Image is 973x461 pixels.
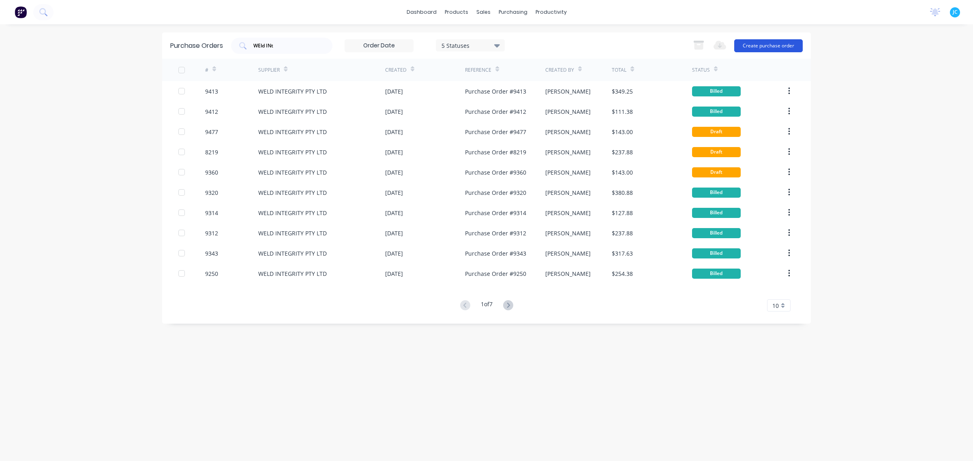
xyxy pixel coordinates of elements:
[692,66,710,74] div: Status
[612,66,626,74] div: Total
[15,6,27,18] img: Factory
[258,249,327,258] div: WELD INTEGRITY PTY LTD
[170,41,223,51] div: Purchase Orders
[545,229,591,237] div: [PERSON_NAME]
[205,209,218,217] div: 9314
[205,66,208,74] div: #
[545,148,591,156] div: [PERSON_NAME]
[465,107,526,116] div: Purchase Order #9412
[253,42,320,50] input: Search purchase orders...
[385,209,403,217] div: [DATE]
[403,6,441,18] a: dashboard
[692,147,741,157] div: Draft
[772,301,779,310] span: 10
[258,269,327,278] div: WELD INTEGRITY PTY LTD
[953,9,958,16] span: JC
[258,188,327,197] div: WELD INTEGRITY PTY LTD
[205,148,218,156] div: 8219
[612,188,633,197] div: $380.88
[692,248,741,258] div: Billed
[258,229,327,237] div: WELD INTEGRITY PTY LTD
[612,249,633,258] div: $317.63
[465,87,526,96] div: Purchase Order #9413
[258,128,327,136] div: WELD INTEGRITY PTY LTD
[692,107,741,117] div: Billed
[612,168,633,177] div: $143.00
[495,6,532,18] div: purchasing
[205,229,218,237] div: 9312
[205,168,218,177] div: 9360
[205,249,218,258] div: 9343
[692,86,741,96] div: Billed
[385,168,403,177] div: [DATE]
[612,128,633,136] div: $143.00
[612,148,633,156] div: $237.88
[612,87,633,96] div: $349.25
[205,269,218,278] div: 9250
[692,167,741,177] div: Draft
[385,188,403,197] div: [DATE]
[258,66,280,74] div: Supplier
[205,188,218,197] div: 9320
[692,127,741,137] div: Draft
[545,188,591,197] div: [PERSON_NAME]
[258,148,327,156] div: WELD INTEGRITY PTY LTD
[545,107,591,116] div: [PERSON_NAME]
[612,107,633,116] div: $111.38
[385,249,403,258] div: [DATE]
[385,148,403,156] div: [DATE]
[545,269,591,278] div: [PERSON_NAME]
[545,168,591,177] div: [PERSON_NAME]
[481,300,493,312] div: 1 of 7
[385,229,403,237] div: [DATE]
[465,66,491,74] div: Reference
[385,66,407,74] div: Created
[692,208,741,218] div: Billed
[612,269,633,278] div: $254.38
[465,249,526,258] div: Purchase Order #9343
[545,128,591,136] div: [PERSON_NAME]
[441,6,472,18] div: products
[612,209,633,217] div: $127.88
[692,228,741,238] div: Billed
[345,40,413,52] input: Order Date
[532,6,571,18] div: productivity
[205,87,218,96] div: 9413
[545,87,591,96] div: [PERSON_NAME]
[692,188,741,198] div: Billed
[205,128,218,136] div: 9477
[385,269,403,278] div: [DATE]
[258,209,327,217] div: WELD INTEGRITY PTY LTD
[545,209,591,217] div: [PERSON_NAME]
[465,128,526,136] div: Purchase Order #9477
[385,107,403,116] div: [DATE]
[441,41,499,49] div: 5 Statuses
[465,188,526,197] div: Purchase Order #9320
[465,168,526,177] div: Purchase Order #9360
[385,128,403,136] div: [DATE]
[258,107,327,116] div: WELD INTEGRITY PTY LTD
[205,107,218,116] div: 9412
[465,269,526,278] div: Purchase Order #9250
[545,249,591,258] div: [PERSON_NAME]
[734,39,803,52] button: Create purchase order
[465,148,526,156] div: Purchase Order #8219
[385,87,403,96] div: [DATE]
[465,229,526,237] div: Purchase Order #9312
[612,229,633,237] div: $237.88
[472,6,495,18] div: sales
[465,209,526,217] div: Purchase Order #9314
[545,66,574,74] div: Created By
[258,168,327,177] div: WELD INTEGRITY PTY LTD
[258,87,327,96] div: WELD INTEGRITY PTY LTD
[692,269,741,279] div: Billed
